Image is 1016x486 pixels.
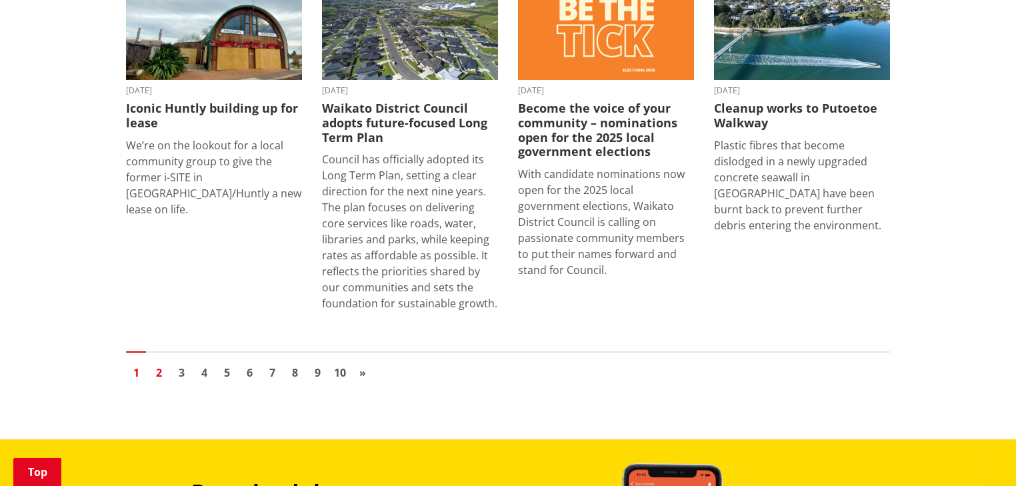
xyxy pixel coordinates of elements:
p: With candidate nominations now open for the 2025 local government elections, Waikato District Cou... [518,166,694,278]
span: » [359,365,366,380]
time: [DATE] [518,87,694,95]
h3: Waikato District Council adopts future-focused Long Term Plan [322,101,498,145]
h3: Cleanup works to Putoetoe Walkway [714,101,890,130]
a: Go to page 2 [149,363,169,383]
time: [DATE] [714,87,890,95]
time: [DATE] [126,87,302,95]
h3: Become the voice of your community – nominations open for the 2025 local government elections [518,101,694,159]
a: Go to page 5 [217,363,237,383]
a: Go to page 4 [194,363,214,383]
a: Go to page 7 [262,363,282,383]
a: Go to page 6 [239,363,259,383]
p: Plastic fibres that become dislodged in a newly upgraded concrete seawall in [GEOGRAPHIC_DATA] ha... [714,137,890,233]
a: Go to next page [353,363,373,383]
nav: Pagination [126,351,890,386]
a: Go to page 10 [330,363,350,383]
time: [DATE] [322,87,498,95]
p: Council has officially adopted its Long Term Plan, setting a clear direction for the next nine ye... [322,151,498,311]
a: Top [13,458,61,486]
a: Go to page 8 [285,363,305,383]
p: We’re on the lookout for a local community group to give the former i-SITE in [GEOGRAPHIC_DATA]/H... [126,137,302,217]
a: Go to page 9 [307,363,327,383]
a: Go to page 3 [171,363,191,383]
h3: Iconic Huntly building up for lease [126,101,302,130]
iframe: Messenger Launcher [955,430,1003,478]
a: Page 1 [126,363,146,383]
